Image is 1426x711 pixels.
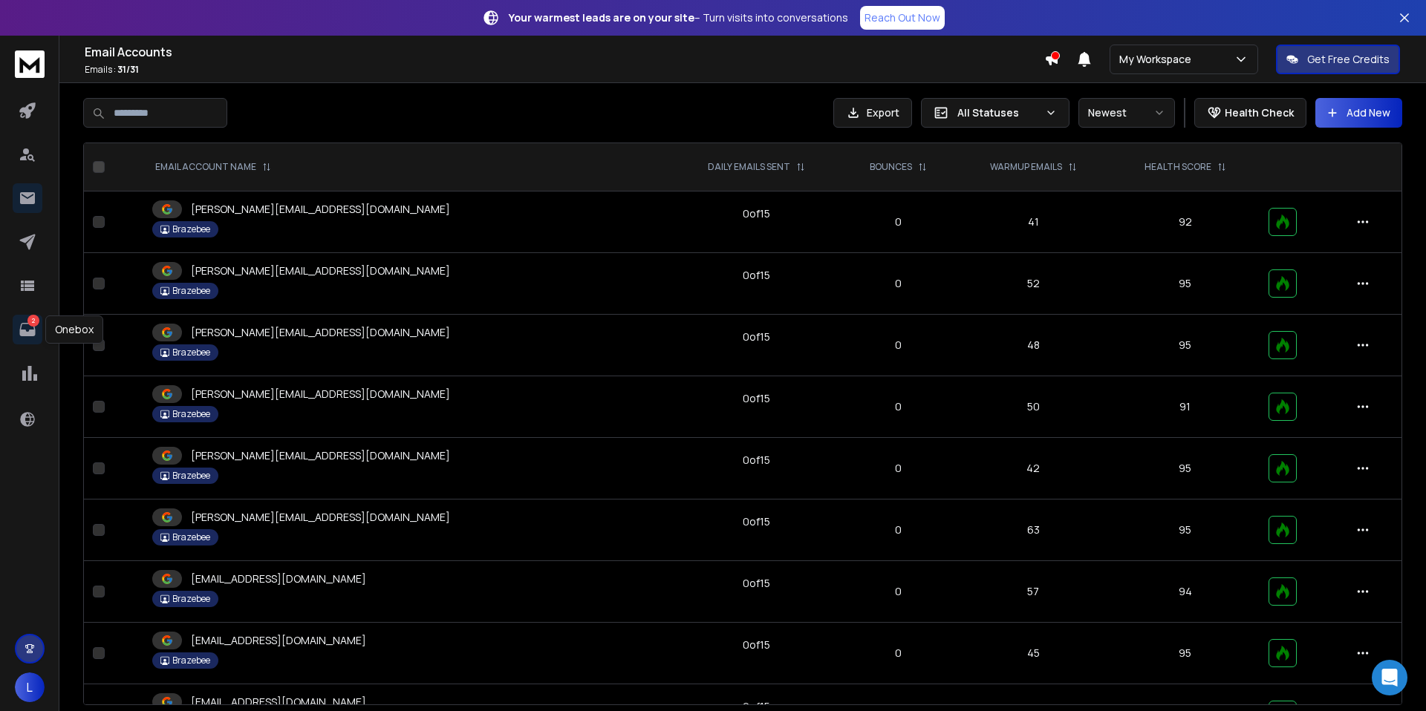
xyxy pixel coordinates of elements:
[743,576,770,591] div: 0 of 15
[191,202,450,217] p: [PERSON_NAME][EMAIL_ADDRESS][DOMAIN_NAME]
[850,399,946,414] p: 0
[509,10,848,25] p: – Turn visits into conversations
[191,633,366,648] p: [EMAIL_ADDRESS][DOMAIN_NAME]
[955,315,1111,376] td: 48
[1111,623,1260,684] td: 95
[1078,98,1175,128] button: Newest
[743,330,770,344] div: 0 of 15
[743,514,770,529] div: 0 of 15
[1111,191,1260,253] td: 92
[955,561,1111,623] td: 57
[850,584,946,599] p: 0
[117,63,139,76] span: 31 / 31
[509,10,694,24] strong: Your warmest leads are on your site
[155,161,271,173] div: EMAIL ACCOUNT NAME
[15,672,45,702] button: L
[85,43,1044,61] h1: Email Accounts
[1111,499,1260,561] td: 95
[191,695,366,710] p: [EMAIL_ADDRESS][DOMAIN_NAME]
[172,347,210,358] p: Brazebee
[172,470,210,482] p: Brazebee
[708,161,790,173] p: DAILY EMAILS SENT
[45,315,103,344] div: Onebox
[191,325,450,340] p: [PERSON_NAME][EMAIL_ADDRESS][DOMAIN_NAME]
[860,6,945,30] a: Reach Out Now
[191,571,366,586] p: [EMAIL_ADDRESS][DOMAIN_NAME]
[191,263,450,278] p: [PERSON_NAME][EMAIL_ADDRESS][DOMAIN_NAME]
[1111,315,1260,376] td: 95
[1372,660,1407,695] div: Open Intercom Messenger
[850,276,946,291] p: 0
[957,105,1039,120] p: All Statuses
[1111,253,1260,315] td: 95
[955,499,1111,561] td: 63
[172,223,210,235] p: Brazebee
[172,285,210,297] p: Brazebee
[172,531,210,543] p: Brazebee
[955,253,1111,315] td: 52
[191,510,450,525] p: [PERSON_NAME][EMAIL_ADDRESS][DOMAIN_NAME]
[1111,376,1260,438] td: 91
[955,191,1111,253] td: 41
[850,522,946,537] p: 0
[1119,52,1197,67] p: My Workspace
[172,408,210,420] p: Brazebee
[1315,98,1402,128] button: Add New
[833,98,912,128] button: Export
[743,268,770,283] div: 0 of 15
[85,64,1044,76] p: Emails :
[850,214,946,229] p: 0
[13,315,42,344] a: 2
[743,638,770,652] div: 0 of 15
[850,646,946,661] p: 0
[955,623,1111,684] td: 45
[1225,105,1294,120] p: Health Check
[191,387,450,402] p: [PERSON_NAME][EMAIL_ADDRESS][DOMAIN_NAME]
[1194,98,1306,128] button: Health Check
[870,161,912,173] p: BOUNCES
[955,376,1111,438] td: 50
[1111,438,1260,499] td: 95
[743,206,770,221] div: 0 of 15
[850,338,946,353] p: 0
[27,315,39,327] p: 2
[1111,561,1260,623] td: 94
[850,461,946,476] p: 0
[990,161,1062,173] p: WARMUP EMAILS
[172,655,210,666] p: Brazebee
[1307,52,1390,67] p: Get Free Credits
[1145,161,1211,173] p: HEALTH SCORE
[191,448,450,463] p: [PERSON_NAME][EMAIL_ADDRESS][DOMAIN_NAME]
[172,593,210,605] p: Brazebee
[865,10,940,25] p: Reach Out Now
[1276,45,1400,74] button: Get Free Credits
[743,391,770,406] div: 0 of 15
[743,453,770,468] div: 0 of 15
[15,50,45,78] img: logo
[955,438,1111,499] td: 42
